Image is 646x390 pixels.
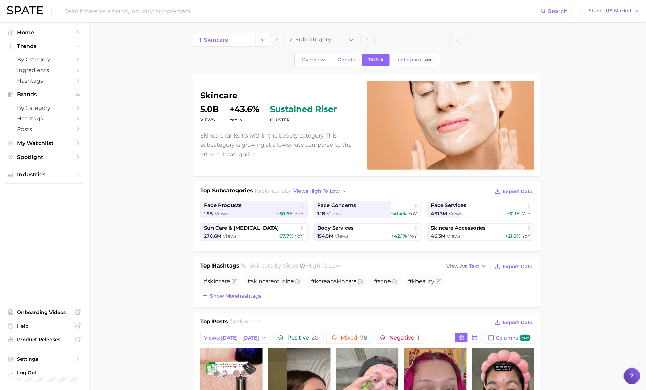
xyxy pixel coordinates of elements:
[408,278,434,285] span: #kbeauty
[204,225,279,231] span: sun care & [MEDICAL_DATA]
[204,233,221,239] span: 276.6m
[484,332,534,344] button: Columnsnew
[5,89,83,100] button: Brands
[290,37,331,43] span: 2. Subcategory
[503,189,533,194] span: Export Data
[294,188,340,194] span: views high to low
[311,278,357,285] span: #korean
[360,334,367,341] span: 78
[5,138,83,148] a: My Watchlist
[17,29,72,36] span: Home
[307,262,341,269] span: high to low
[17,309,72,315] span: Onboarding Videos
[493,318,534,327] button: Export Data
[548,8,568,14] span: Search
[318,202,356,209] span: face concerns
[335,233,349,239] span: Views
[207,278,230,285] span: skincare
[312,334,319,341] span: 20
[318,225,354,231] span: body services
[391,211,407,217] span: +41.4%
[318,233,334,239] span: 154.5m
[17,370,78,376] span: Log Out
[445,262,488,271] button: View AsText
[396,57,421,63] span: Instagram
[5,124,83,134] a: Posts
[314,223,421,241] a: body services154.5m Views+42.1% YoY
[362,54,390,66] a: TikTok
[493,187,534,196] button: Export Data
[7,6,43,14] img: SPATE
[425,57,431,63] span: Beta
[5,307,83,317] a: Onboarding Videos
[200,318,228,328] h1: Top Posts
[496,335,531,341] span: Columns
[295,279,301,284] button: Flag as miscategorized or irrelevant
[302,57,325,63] span: Overview
[277,211,294,217] span: +50.6%
[5,54,83,65] a: by Category
[368,57,384,63] span: TikTok
[200,223,308,241] a: sun care & [MEDICAL_DATA]276.6m Views+67.7% YoY
[606,9,632,13] span: US Market
[262,188,285,194] span: skincare
[408,233,417,239] span: YoY
[230,117,237,123] span: YoY
[230,117,244,123] button: YoY
[200,116,219,124] dt: Views
[5,103,83,113] a: by Category
[447,233,461,239] span: Views
[17,336,72,343] span: Product Releases
[247,278,294,285] span: # routine
[295,233,304,239] span: YoY
[199,37,229,43] span: 1. skincare
[431,225,486,231] span: skincare accessories
[341,335,367,341] span: Mixed
[427,201,534,218] a: face services461.3m Views+31.1% YoY
[17,172,72,178] span: Industries
[391,233,407,239] span: +42.1%
[200,262,239,271] h1: Top Hashtags
[334,278,357,285] span: skincare
[250,262,274,269] span: skincare
[17,154,72,160] span: Spotlight
[427,223,534,241] a: skincare accessories46.3m Views+21.6% YoY
[374,278,391,285] span: #acne
[17,115,72,122] span: Hashtags
[449,211,463,217] span: Views
[446,264,467,268] span: View As
[5,27,83,38] a: Home
[5,354,83,364] a: Settings
[522,211,531,217] span: YoY
[292,187,349,196] button: views high to low
[255,188,349,194] span: for by
[17,356,72,362] span: Settings
[431,211,447,217] span: 461.3m
[241,262,341,271] h2: for by Views
[200,131,359,159] p: Skincare ranks #3 within the beauty category. This subcategory is growing at a lower rate compare...
[5,75,83,86] a: Hashtags
[284,33,361,46] button: 2. Subcategory
[270,116,337,124] dt: cluster
[200,91,359,100] h1: skincare
[493,262,534,271] button: Export Data
[314,201,421,218] a: face concerns1.1b Views+41.4% YoY
[230,105,259,113] dd: +43.6%
[270,105,337,113] span: sustained riser
[522,233,531,239] span: YoY
[391,54,439,66] a: InstagramBeta
[200,201,308,218] a: face products1.5b Views+50.6% YoY
[251,278,274,285] span: skincare
[417,334,419,341] span: 1
[17,56,72,63] span: by Category
[5,41,83,52] button: Trends
[223,233,237,239] span: Views
[17,91,72,98] span: Brands
[5,152,83,162] a: Spotlight
[5,113,83,124] a: Hashtags
[204,278,230,285] span: #
[200,187,253,197] h1: Top Subcategories
[17,323,72,329] span: Help
[431,233,445,239] span: 46.3m
[318,211,326,217] span: 1.1b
